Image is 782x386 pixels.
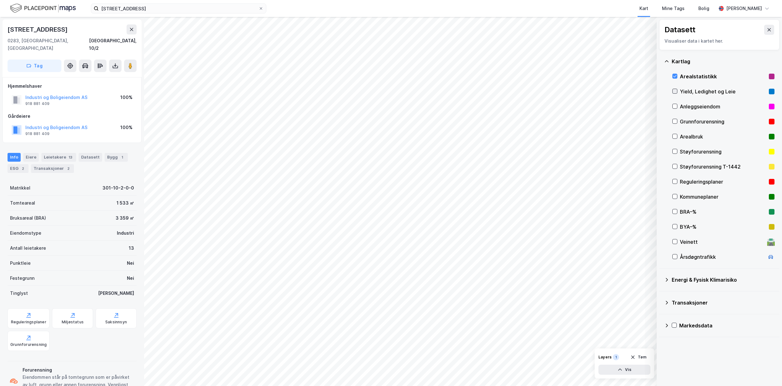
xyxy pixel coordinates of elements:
div: 0283, [GEOGRAPHIC_DATA], [GEOGRAPHIC_DATA] [8,37,89,52]
div: Kontrollprogram for chat [751,356,782,386]
div: 13 [129,244,134,252]
div: Energi & Fysisk Klimarisiko [672,276,774,284]
div: 301-10-2-0-0 [102,184,134,192]
div: [PERSON_NAME] [726,5,762,12]
div: Datasett [79,153,102,162]
iframe: Chat Widget [751,356,782,386]
div: Bolig [698,5,709,12]
div: 918 881 409 [25,131,50,136]
div: Kommuneplaner [680,193,766,201]
div: 13 [67,154,74,160]
div: [STREET_ADDRESS] [8,24,69,34]
div: Antall leietakere [10,244,46,252]
div: 2 [20,165,26,172]
input: Søk på adresse, matrikkel, gårdeiere, leietakere eller personer [99,4,258,13]
div: Saksinnsyn [105,320,127,325]
div: 100% [120,94,133,101]
div: Forurensning [23,366,134,374]
div: Miljøstatus [62,320,84,325]
div: Matrikkel [10,184,30,192]
div: ESG [8,164,29,173]
div: Årsdøgntrafikk [680,253,764,261]
div: Bruksareal (BRA) [10,214,46,222]
div: Yield, Ledighet og Leie [680,88,766,95]
div: Transaksjoner [672,299,774,306]
div: Nei [127,274,134,282]
div: Tinglyst [10,289,28,297]
div: Nei [127,259,134,267]
div: Layers [598,355,612,360]
div: Markedsdata [679,322,774,329]
div: 100% [120,124,133,131]
div: 918 881 409 [25,101,50,106]
div: Kart [639,5,648,12]
div: Info [8,153,21,162]
div: Eiere [23,153,39,162]
div: Grunnforurensning [680,118,766,125]
div: 2 [65,165,71,172]
div: Eiendomstype [10,229,41,237]
div: Støyforurensning T-1442 [680,163,766,170]
div: Leietakere [41,153,76,162]
div: Bygg [105,153,128,162]
div: [PERSON_NAME] [98,289,134,297]
div: Datasett [665,25,696,35]
div: Hjemmelshaver [8,82,136,90]
div: BYA–% [680,223,766,231]
div: Festegrunn [10,274,34,282]
div: Transaksjoner [31,164,74,173]
div: Veinett [680,238,764,246]
div: Kartlag [672,58,774,65]
div: Industri [117,229,134,237]
div: Støyforurensning [680,148,766,155]
div: Gårdeiere [8,112,136,120]
div: 🛣️ [767,238,775,246]
button: Vis [598,365,650,375]
div: Arealbruk [680,133,766,140]
div: 3 359 ㎡ [116,214,134,222]
div: Arealstatistikk [680,73,766,80]
div: Grunnforurensning [10,342,47,347]
div: 1 [613,354,619,360]
div: Reguleringsplaner [11,320,46,325]
div: [GEOGRAPHIC_DATA], 10/2 [89,37,137,52]
div: 1 533 ㎡ [117,199,134,207]
div: Mine Tags [662,5,685,12]
button: Tag [8,60,61,72]
div: Reguleringsplaner [680,178,766,185]
div: Visualiser data i kartet her. [665,37,774,45]
div: 1 [119,154,125,160]
div: Punktleie [10,259,31,267]
div: Tomteareal [10,199,35,207]
button: Tøm [626,352,650,362]
img: logo.f888ab2527a4732fd821a326f86c7f29.svg [10,3,76,14]
div: BRA–% [680,208,766,216]
div: Anleggseiendom [680,103,766,110]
